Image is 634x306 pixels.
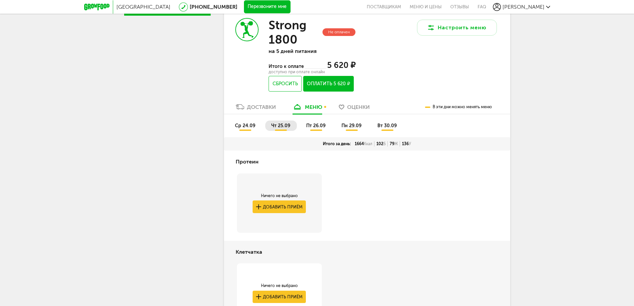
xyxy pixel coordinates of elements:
span: пт 26.09 [306,123,325,129]
button: Сбросить [269,76,302,92]
span: Оценки [347,104,370,110]
span: Итого к оплате [269,64,305,69]
span: У [409,142,411,146]
a: меню [289,103,325,114]
span: пн 29.09 [341,123,361,129]
div: Ничего не выбрано [253,193,306,198]
button: Добавить приём [253,291,306,303]
span: Ккал [364,142,372,146]
a: [PHONE_NUMBER] [190,4,237,10]
div: 136 [400,141,413,147]
h4: Протеин [236,155,259,168]
div: Доставки [247,104,276,110]
div: меню [305,104,322,110]
div: 102 [374,141,388,147]
a: Доставки [232,103,279,114]
span: чт 25.09 [271,123,290,129]
div: Ничего не выбрано [253,283,306,288]
a: Оценки [335,103,373,114]
span: ср 24.09 [235,123,255,129]
div: доступно при оплате онлайн [269,70,355,74]
p: на 5 дней питания [269,48,355,54]
span: [GEOGRAPHIC_DATA] [116,4,170,10]
span: Б [383,142,386,146]
div: В эти дни можно менять меню [425,100,492,114]
span: вт 30.09 [377,123,397,129]
button: Добавить приём [253,200,306,213]
button: Оплатить 5 620 ₽ [303,76,353,92]
h3: Strong 1800 [269,18,321,47]
button: Перезвоните мне [244,0,291,14]
span: [PERSON_NAME] [503,4,544,10]
div: 1664 [353,141,374,147]
h4: Клетчатка [236,246,262,258]
div: Итого за день: [321,141,353,147]
div: 79 [388,141,400,147]
button: Настроить меню [417,20,497,36]
span: 5 620 ₽ [327,60,355,70]
div: Не оплачен [322,28,355,36]
span: Ж [394,142,398,146]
